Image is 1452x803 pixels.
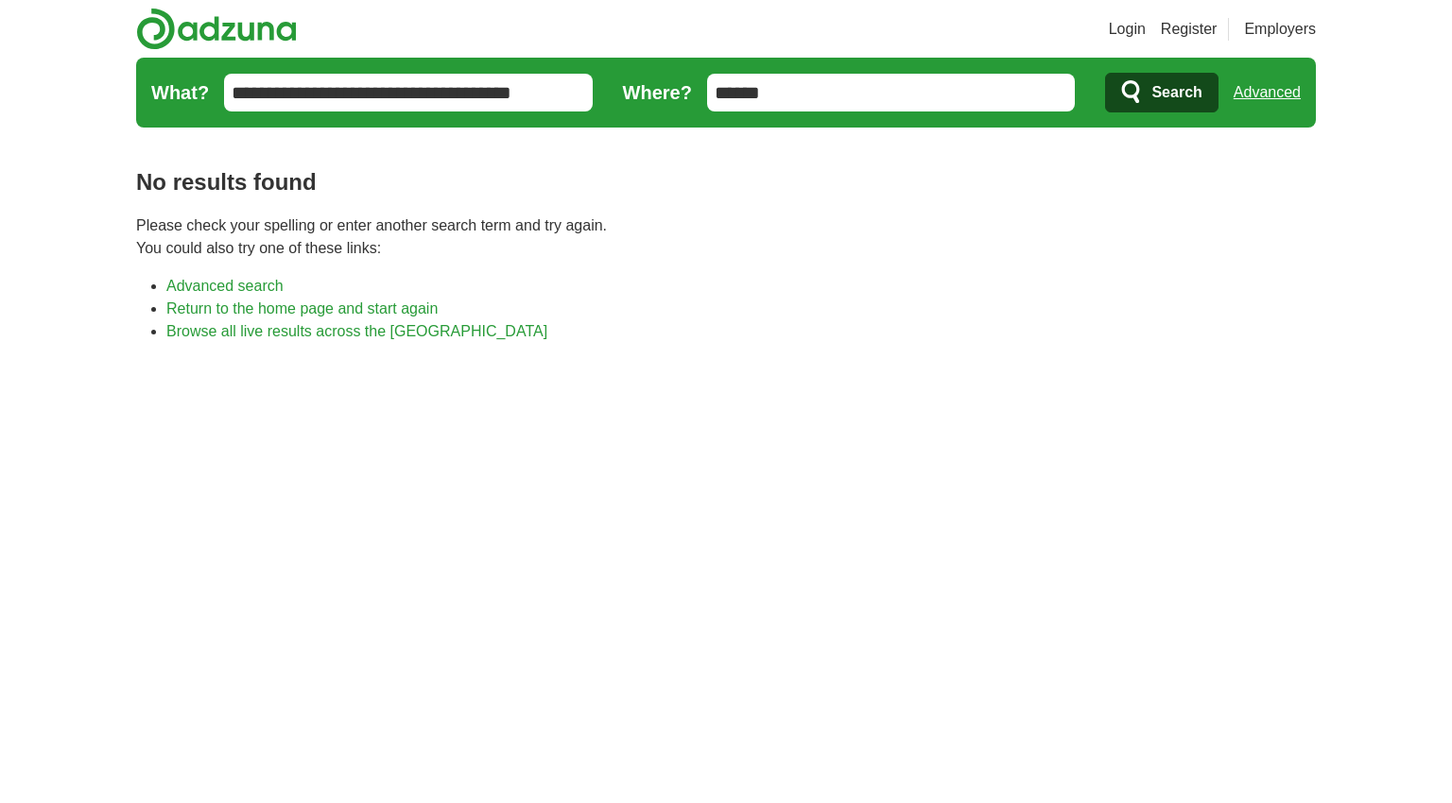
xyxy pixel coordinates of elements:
button: Search [1105,73,1218,112]
a: Register [1161,18,1218,41]
img: Adzuna logo [136,8,297,50]
a: Advanced [1234,74,1301,111]
a: Return to the home page and start again [166,300,438,316]
a: Login [1109,18,1146,41]
label: Where? [623,78,692,107]
label: What? [151,78,209,107]
span: Search [1151,74,1201,111]
h1: No results found [136,165,1316,199]
a: Advanced search [166,278,284,294]
a: Browse all live results across the [GEOGRAPHIC_DATA] [166,323,547,339]
a: Employers [1244,18,1316,41]
p: Please check your spelling or enter another search term and try again. You could also try one of ... [136,214,1316,260]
